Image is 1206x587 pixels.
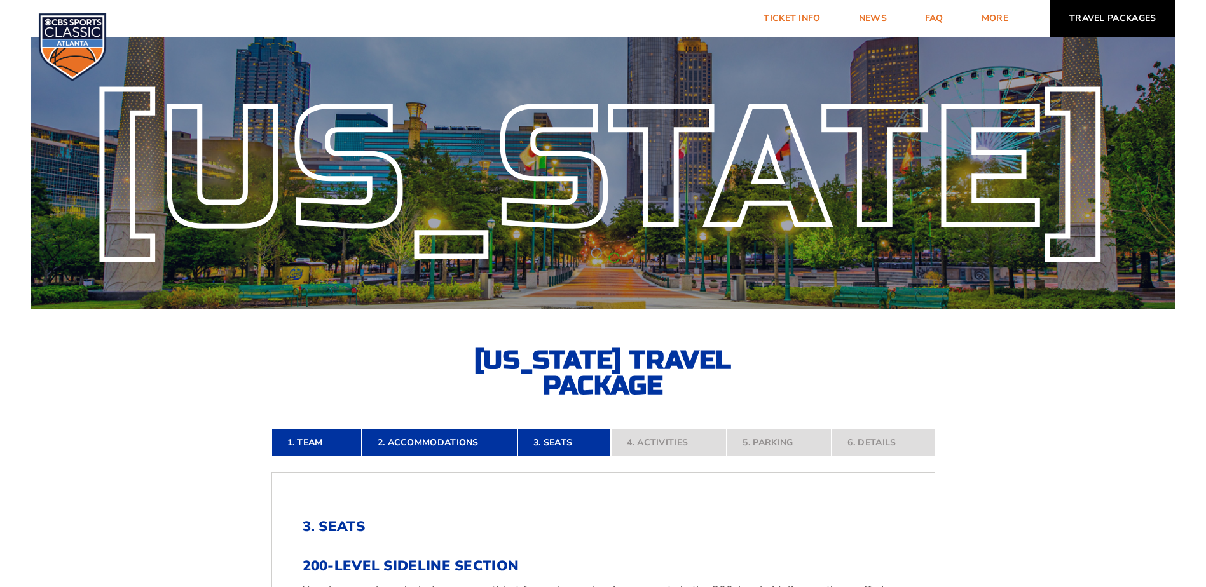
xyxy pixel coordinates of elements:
[463,347,743,398] h2: [US_STATE] Travel Package
[38,13,107,81] img: CBS Sports Classic
[303,518,904,535] h2: 3. Seats
[362,429,517,457] a: 2. Accommodations
[31,102,1175,237] div: [US_STATE]
[271,429,362,457] a: 1. Team
[303,558,904,574] h3: 200-Level Sideline Section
